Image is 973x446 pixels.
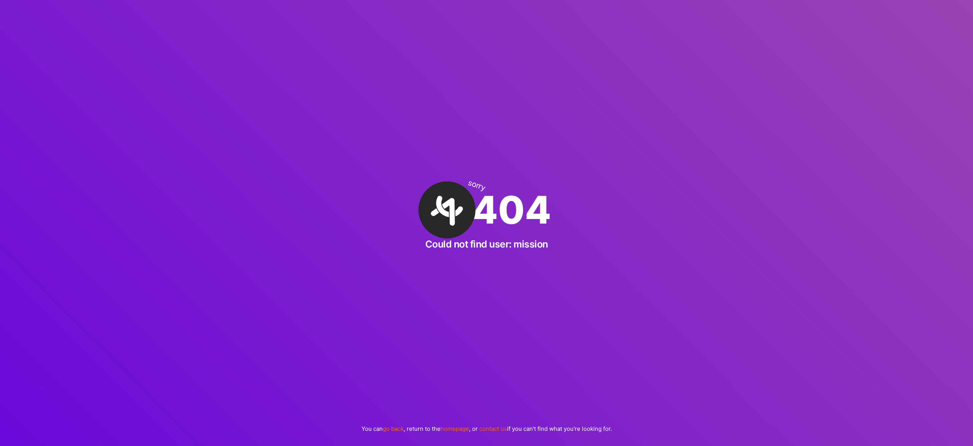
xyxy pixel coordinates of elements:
[479,425,507,432] a: contact us
[361,425,612,433] p: You can , return to the , or if you can't find what you're looking for.
[425,238,548,250] h2: Could not find user: mission
[467,178,486,192] div: sorry
[441,425,469,432] a: homepage
[383,425,404,432] a: go back
[409,171,485,248] img: A·Team
[422,181,551,238] div: 404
